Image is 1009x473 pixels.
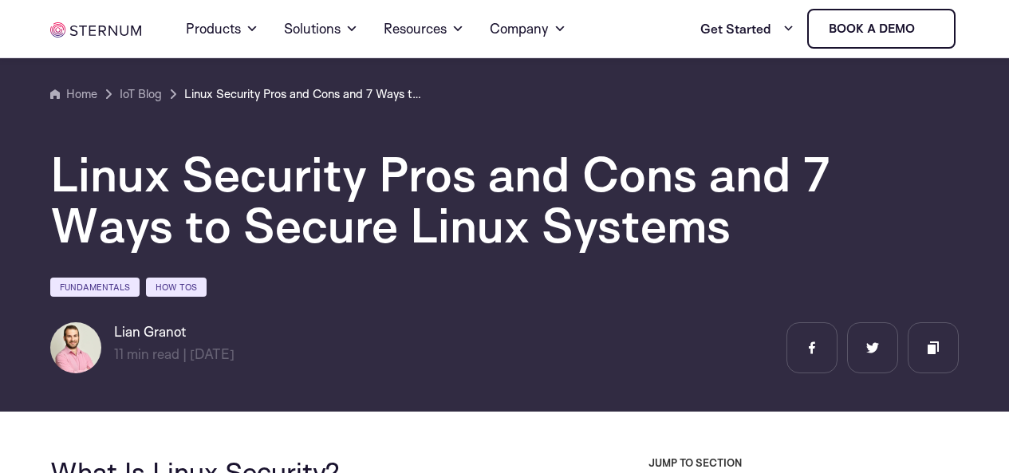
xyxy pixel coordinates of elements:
span: 11 [114,345,124,362]
a: How Tos [146,278,207,297]
a: IoT Blog [120,85,162,104]
a: Linux Security Pros and Cons and 7 Ways to Secure Linux Systems [184,85,424,104]
span: min read | [114,345,187,362]
h6: Lian Granot [114,322,235,341]
img: Lian Granot [50,322,101,373]
a: Fundamentals [50,278,140,297]
h3: JUMP TO SECTION [648,456,958,469]
a: Book a demo [807,9,956,49]
a: Home [50,85,97,104]
h1: Linux Security Pros and Cons and 7 Ways to Secure Linux Systems [50,148,959,250]
span: [DATE] [190,345,235,362]
img: sternum iot [50,22,141,37]
img: sternum iot [921,22,934,35]
a: Get Started [700,13,794,45]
